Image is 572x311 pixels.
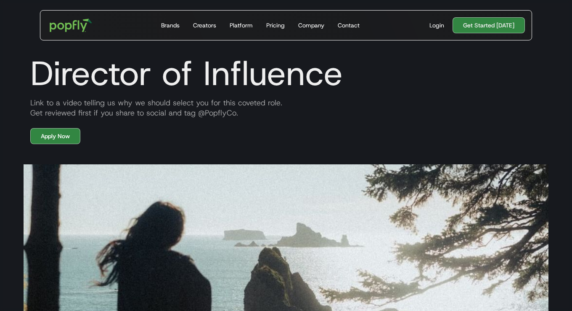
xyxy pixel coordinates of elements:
div: Platform [230,21,253,29]
a: Creators [190,11,220,40]
a: Get Started [DATE] [453,17,525,33]
a: Apply Now [30,128,80,144]
a: Platform [226,11,256,40]
a: Login [426,21,448,29]
a: Pricing [263,11,288,40]
div: Pricing [266,21,285,29]
div: Company [298,21,324,29]
a: home [44,13,98,38]
a: Company [295,11,328,40]
a: Brands [158,11,183,40]
div: Brands [161,21,180,29]
h1: Director of Influence [24,53,548,94]
div: Contact [338,21,360,29]
div: Link to a video telling us why we should select you for this coveted role. Get reviewed first if ... [24,98,548,118]
a: Contact [334,11,363,40]
div: Creators [193,21,216,29]
div: Login [429,21,444,29]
